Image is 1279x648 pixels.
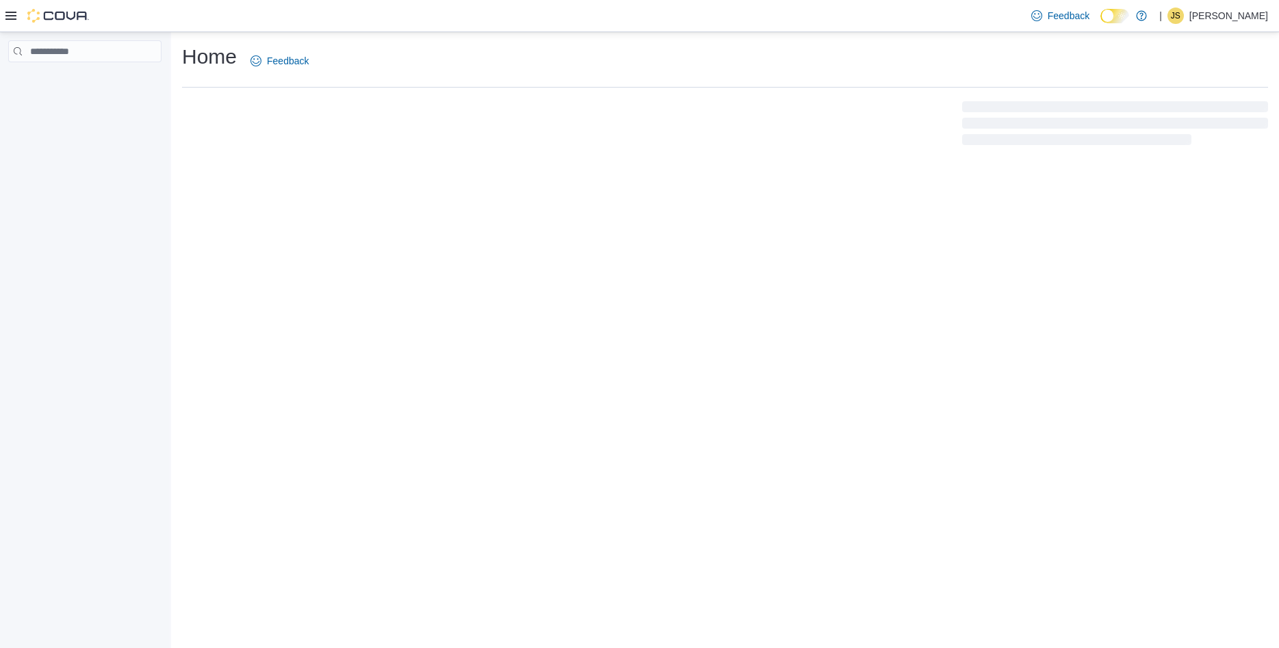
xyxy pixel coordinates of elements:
span: Feedback [1048,9,1089,23]
p: | [1159,8,1162,24]
span: Dark Mode [1100,23,1101,24]
div: Justin Saikaley [1167,8,1184,24]
p: [PERSON_NAME] [1189,8,1268,24]
nav: Complex example [8,65,162,98]
span: Feedback [267,54,309,68]
a: Feedback [1026,2,1095,29]
span: Loading [962,104,1268,148]
img: Cova [27,9,89,23]
span: JS [1171,8,1180,24]
input: Dark Mode [1100,9,1129,23]
h1: Home [182,43,237,70]
a: Feedback [245,47,314,75]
